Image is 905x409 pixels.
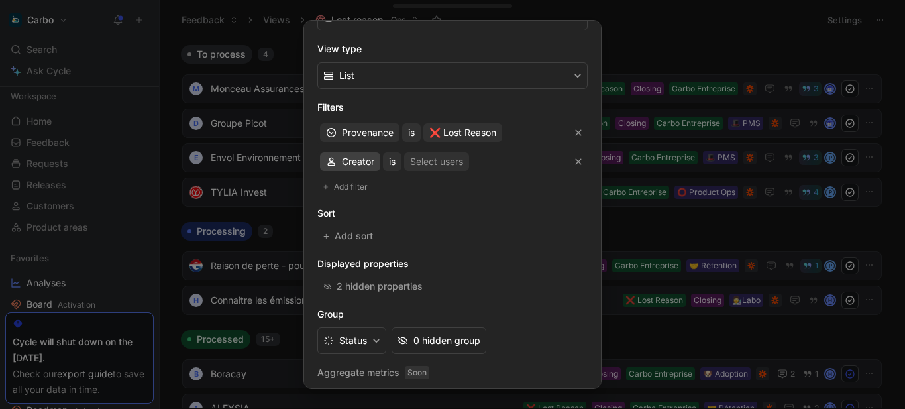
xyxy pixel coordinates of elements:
[342,154,374,170] span: Creator
[383,152,401,171] button: is
[317,256,588,272] h2: Displayed properties
[317,327,386,354] button: Status
[317,41,588,57] h2: View type
[320,123,399,142] button: Provenance
[392,327,486,354] button: 0 hidden group
[317,306,588,322] h2: Group
[389,154,396,170] span: is
[317,179,375,195] button: Add filter
[405,366,429,379] span: Soon
[320,152,380,171] button: Creator
[410,154,463,170] div: Select users
[335,228,374,244] span: Add sort
[402,123,421,142] button: is
[334,180,369,194] span: Add filter
[423,123,502,142] button: ❌ Lost Reason
[317,99,588,115] h2: Filters
[337,278,423,294] div: 2 hidden properties
[317,62,588,89] button: List
[317,365,588,380] h2: Aggregate metrics
[342,125,394,141] span: Provenance
[404,152,469,171] button: Select users
[408,125,415,141] span: is
[317,227,380,245] button: Add sort
[317,277,429,296] button: 2 hidden properties
[429,125,496,141] span: ❌ Lost Reason
[413,333,480,349] div: 0 hidden group
[317,205,588,221] h2: Sort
